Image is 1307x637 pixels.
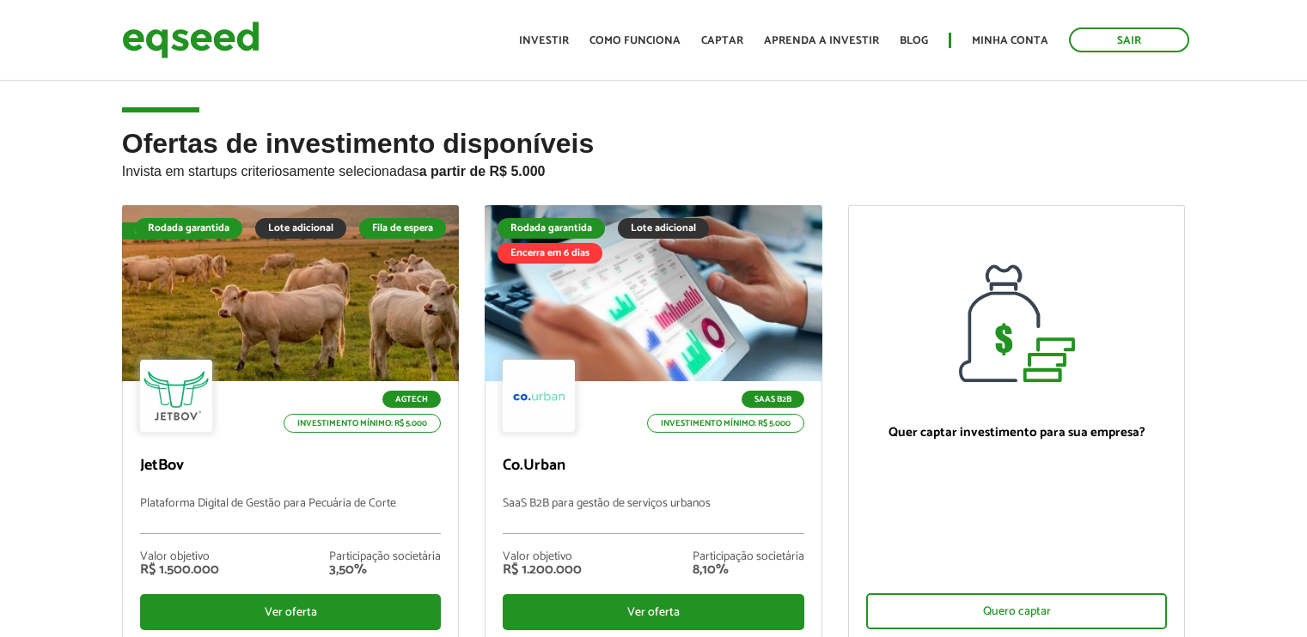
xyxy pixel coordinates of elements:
div: Ver oferta [140,594,442,630]
a: Aprenda a investir [764,35,879,46]
h2: Ofertas de investimento disponíveis [122,129,1186,205]
p: Agtech [382,391,441,408]
div: Ver oferta [503,594,804,630]
div: Lote adicional [255,218,346,239]
a: Blog [900,35,928,46]
p: Investimento mínimo: R$ 5.000 [647,414,804,433]
p: JetBov [140,457,442,476]
div: Participação societária [329,551,441,563]
div: 8,10% [693,563,804,577]
div: R$ 1.200.000 [503,563,582,577]
div: Fila de espera [122,222,211,240]
div: Encerra em 6 dias [498,243,602,264]
a: Minha conta [972,35,1048,46]
p: SaaS B2B para gestão de serviços urbanos [503,497,804,534]
p: Plataforma Digital de Gestão para Pecuária de Corte [140,497,442,534]
a: Investir [519,35,569,46]
div: Quero captar [866,593,1168,629]
div: R$ 1.500.000 [140,563,219,577]
div: Rodada garantida [498,218,605,239]
a: Como funciona [589,35,681,46]
div: Valor objetivo [140,551,219,563]
div: Rodada garantida [135,218,242,239]
div: Participação societária [693,551,804,563]
a: Captar [701,35,743,46]
p: Quer captar investimento para sua empresa? [866,425,1168,440]
div: Valor objetivo [503,551,582,563]
p: Investimento mínimo: R$ 5.000 [284,414,441,433]
a: Sair [1069,27,1189,52]
img: EqSeed [122,17,260,63]
p: Invista em startups criteriosamente selecionadas [122,159,1186,179]
div: Fila de espera [359,218,446,239]
div: Lote adicional [618,218,709,239]
p: Co.Urban [503,457,804,476]
p: SaaS B2B [742,391,804,408]
strong: a partir de R$ 5.000 [419,164,546,179]
div: 3,50% [329,563,441,577]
